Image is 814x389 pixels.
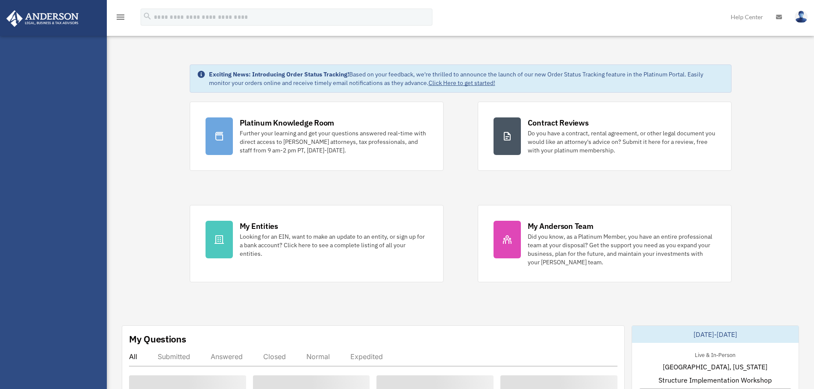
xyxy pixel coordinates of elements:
[429,79,495,87] a: Click Here to get started!
[528,129,716,155] div: Do you have a contract, rental agreement, or other legal document you would like an attorney's ad...
[209,70,724,87] div: Based on your feedback, we're thrilled to announce the launch of our new Order Status Tracking fe...
[211,352,243,361] div: Answered
[240,232,428,258] div: Looking for an EIN, want to make an update to an entity, or sign up for a bank account? Click her...
[528,232,716,266] div: Did you know, as a Platinum Member, you have an entire professional team at your disposal? Get th...
[663,362,767,372] span: [GEOGRAPHIC_DATA], [US_STATE]
[306,352,330,361] div: Normal
[688,350,742,359] div: Live & In-Person
[190,205,444,282] a: My Entities Looking for an EIN, want to make an update to an entity, or sign up for a bank accoun...
[240,129,428,155] div: Further your learning and get your questions answered real-time with direct access to [PERSON_NAM...
[129,333,186,345] div: My Questions
[240,221,278,231] div: My Entities
[795,11,808,23] img: User Pic
[263,352,286,361] div: Closed
[632,326,799,343] div: [DATE]-[DATE]
[478,205,732,282] a: My Anderson Team Did you know, as a Platinum Member, you have an entire professional team at your...
[115,12,126,22] i: menu
[209,70,349,78] strong: Exciting News: Introducing Order Status Tracking!
[478,102,732,171] a: Contract Reviews Do you have a contract, rental agreement, or other legal document you would like...
[528,221,594,231] div: My Anderson Team
[190,102,444,171] a: Platinum Knowledge Room Further your learning and get your questions answered real-time with dire...
[4,10,81,27] img: Anderson Advisors Platinum Portal
[240,117,335,128] div: Platinum Knowledge Room
[115,15,126,22] a: menu
[129,352,137,361] div: All
[350,352,383,361] div: Expedited
[143,12,152,21] i: search
[658,375,772,385] span: Structure Implementation Workshop
[528,117,589,128] div: Contract Reviews
[158,352,190,361] div: Submitted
